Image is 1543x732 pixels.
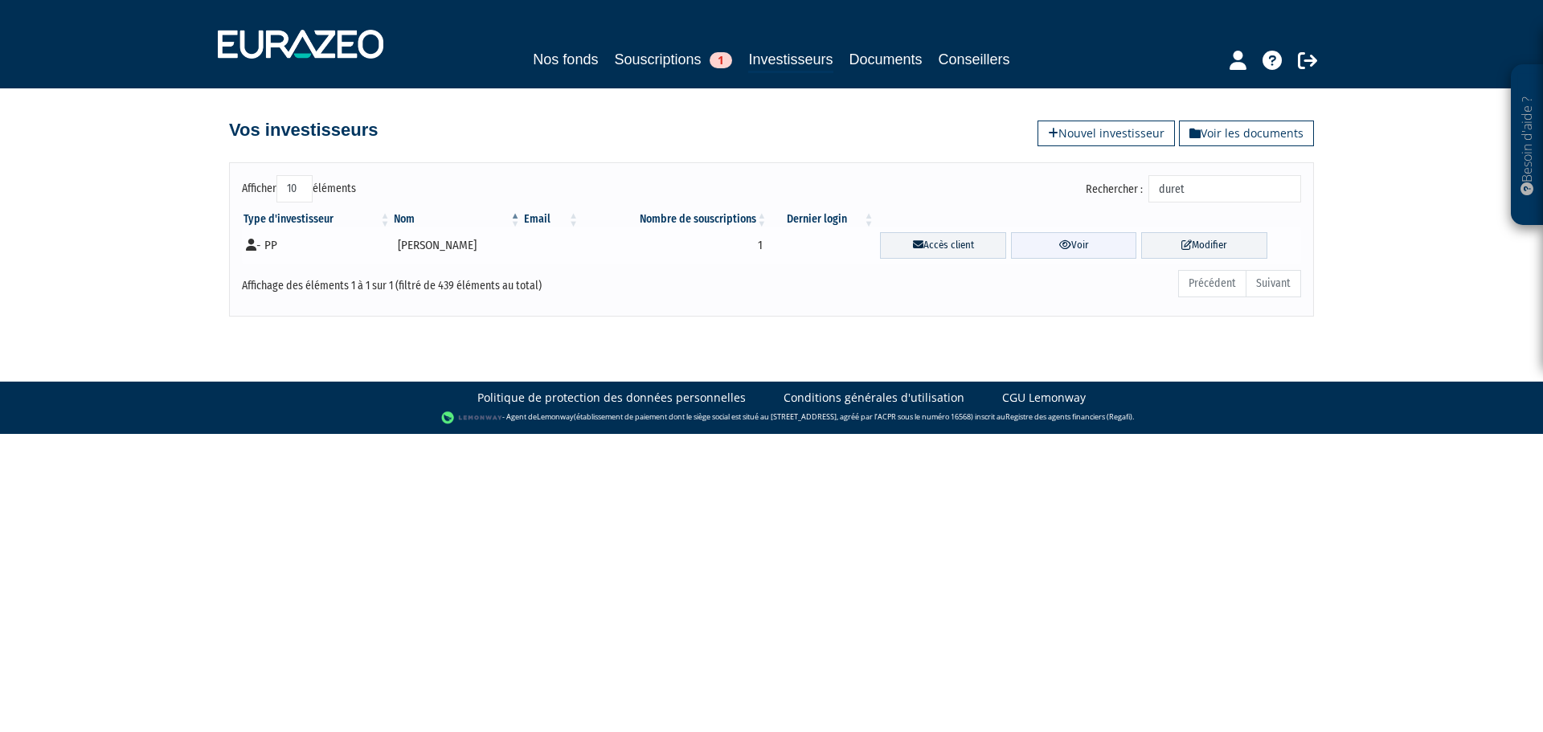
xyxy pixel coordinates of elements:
div: Affichage des éléments 1 à 1 sur 1 (filtré de 439 éléments au total) [242,268,669,294]
a: Voir les documents [1179,121,1314,146]
label: Afficher éléments [242,175,356,202]
input: Rechercher : [1148,175,1301,202]
select: Afficheréléments [276,175,313,202]
a: Modifier [1141,232,1267,259]
span: 1 [710,52,732,68]
label: Rechercher : [1086,175,1301,202]
a: Registre des agents financiers (Regafi) [1005,411,1132,422]
th: Dernier login : activer pour trier la colonne par ordre croissant [768,211,875,227]
a: Souscriptions1 [614,48,732,71]
th: &nbsp; [875,211,1301,227]
img: logo-lemonway.png [441,410,503,426]
td: [PERSON_NAME] [392,227,522,264]
a: Investisseurs [748,48,833,73]
td: 1 [580,227,768,264]
a: Conditions générales d'utilisation [784,390,964,406]
th: Email : activer pour trier la colonne par ordre croissant [522,211,580,227]
a: Nouvel investisseur [1038,121,1175,146]
a: Nos fonds [533,48,598,71]
th: Nom : activer pour trier la colonne par ordre d&eacute;croissant [392,211,522,227]
a: CGU Lemonway [1002,390,1086,406]
th: Nombre de souscriptions : activer pour trier la colonne par ordre croissant [580,211,768,227]
div: - Agent de (établissement de paiement dont le siège social est situé au [STREET_ADDRESS], agréé p... [16,410,1527,426]
a: Accès client [880,232,1006,259]
a: Documents [849,48,923,71]
h4: Vos investisseurs [229,121,378,140]
a: Voir [1011,232,1137,259]
img: 1732889491-logotype_eurazeo_blanc_rvb.png [218,30,383,59]
a: Conseillers [939,48,1010,71]
p: Besoin d'aide ? [1518,73,1537,218]
td: - PP [242,227,392,264]
a: Lemonway [537,411,574,422]
a: Politique de protection des données personnelles [477,390,746,406]
th: Type d'investisseur : activer pour trier la colonne par ordre croissant [242,211,392,227]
